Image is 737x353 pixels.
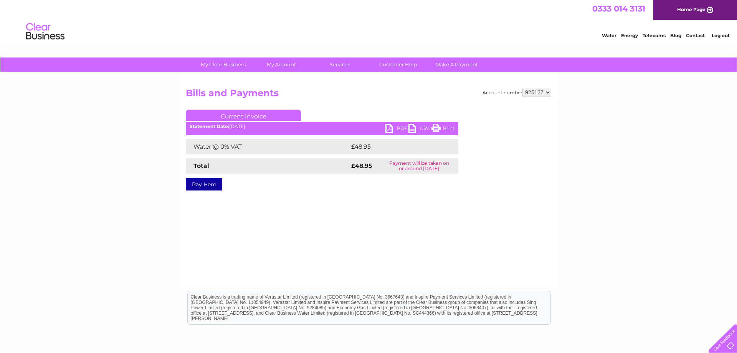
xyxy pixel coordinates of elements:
strong: Total [193,162,209,169]
a: Pay Here [186,178,222,190]
a: Services [308,57,372,72]
a: PDF [385,124,408,135]
a: Make A Payment [425,57,488,72]
td: Water @ 0% VAT [186,139,349,154]
b: Statement Date: [190,123,229,129]
a: Contact [686,33,705,38]
a: Customer Help [367,57,430,72]
a: Telecoms [643,33,666,38]
a: CSV [408,124,431,135]
div: Account number [483,88,551,97]
img: logo.png [26,20,65,43]
div: Clear Business is a trading name of Verastar Limited (registered in [GEOGRAPHIC_DATA] No. 3667643... [188,4,550,37]
a: Water [602,33,616,38]
strong: £48.95 [351,162,372,169]
div: [DATE] [186,124,458,129]
a: Blog [670,33,681,38]
h2: Bills and Payments [186,88,551,102]
a: My Account [250,57,313,72]
td: £48.95 [349,139,443,154]
a: My Clear Business [192,57,255,72]
td: Payment will be taken on or around [DATE] [380,158,458,174]
a: Energy [621,33,638,38]
a: Print [431,124,454,135]
a: Log out [712,33,730,38]
a: 0333 014 3131 [592,4,645,13]
a: Current Invoice [186,110,301,121]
